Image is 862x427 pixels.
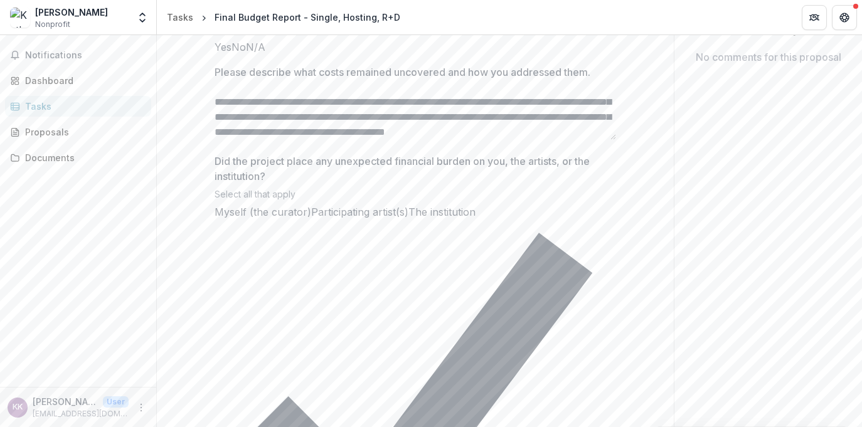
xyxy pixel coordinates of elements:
[134,5,151,30] button: Open entity switcher
[231,41,246,53] span: No
[215,189,616,204] div: Select all that apply
[246,41,265,53] span: N/A
[25,125,141,139] div: Proposals
[25,50,146,61] span: Notifications
[215,65,590,80] p: Please describe what costs remained uncovered and how you addressed them.
[25,151,141,164] div: Documents
[167,11,193,24] div: Tasks
[215,41,231,53] span: Yes
[134,400,149,415] button: More
[311,206,408,218] span: Participating artist(s)
[35,6,108,19] div: [PERSON_NAME]
[215,11,400,24] div: Final Budget Report - Single, Hosting, R+D
[696,50,841,65] p: No comments for this proposal
[25,74,141,87] div: Dashboard
[10,8,30,28] img: Kathryn Kraczon
[802,5,827,30] button: Partners
[215,154,609,184] p: Did the project place any unexpected financial burden on you, the artists, or the institution?
[25,100,141,113] div: Tasks
[5,96,151,117] a: Tasks
[5,70,151,91] a: Dashboard
[832,5,857,30] button: Get Help
[103,396,129,408] p: User
[408,206,476,218] span: The institution
[33,395,98,408] p: [PERSON_NAME]
[5,122,151,142] a: Proposals
[5,45,151,65] button: Notifications
[35,19,70,30] span: Nonprofit
[33,408,129,419] p: [EMAIL_ADDRESS][DOMAIN_NAME]
[162,8,405,26] nav: breadcrumb
[13,403,23,411] div: Kate Kraczon
[5,147,151,168] a: Documents
[162,8,198,26] a: Tasks
[215,206,311,218] span: Myself (the curator)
